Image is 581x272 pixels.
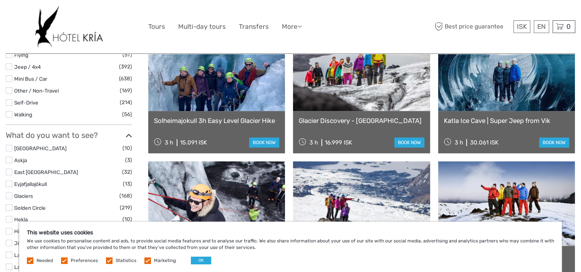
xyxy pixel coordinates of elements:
[35,6,103,48] img: 532-e91e591f-ac1d-45f7-9962-d0f146f45aa0_logo_big.jpg
[120,203,132,212] span: (219)
[14,88,59,94] a: Other / Non-Travel
[394,138,424,148] a: book now
[14,100,38,106] a: Self-Drive
[454,139,463,146] span: 3 h
[122,110,132,119] span: (56)
[120,98,132,107] span: (214)
[14,157,27,163] a: Askja
[14,64,41,70] a: Jeep / 4x4
[14,52,28,58] a: Flying
[14,252,44,258] a: Lake Mývatn
[36,257,53,264] label: Needed
[534,20,549,33] div: EN
[310,139,318,146] span: 3 h
[154,117,279,124] a: Solheimajokull 3h Easy Level Glacier Hike
[122,168,132,176] span: (32)
[165,139,173,146] span: 3 h
[14,193,33,199] a: Glaciers
[88,12,98,21] button: Open LiveChat chat widget
[119,74,132,83] span: (638)
[282,21,302,32] a: More
[122,215,132,224] span: (10)
[27,229,554,236] h5: This website uses cookies
[6,131,132,140] h3: What do you want to see?
[249,138,279,148] a: book now
[470,139,498,146] div: 30.061 ISK
[154,257,176,264] label: Marketing
[71,257,98,264] label: Preferences
[119,191,132,200] span: (168)
[11,13,87,20] p: We're away right now. Please check back later!
[123,179,132,188] span: (13)
[299,117,424,124] a: Glacier Discovery - [GEOGRAPHIC_DATA]
[116,257,136,264] label: Statistics
[539,138,569,148] a: book now
[14,240,97,246] a: Jökulsárlón/[GEOGRAPHIC_DATA]
[120,86,132,95] span: (169)
[433,20,511,33] span: Best price guarantee
[239,21,269,32] a: Transfers
[191,257,211,264] button: OK
[517,23,527,30] span: ISK
[14,228,38,234] a: Highlands
[178,21,226,32] a: Multi-day tours
[325,139,352,146] div: 16.999 ISK
[119,62,132,71] span: (392)
[148,21,165,32] a: Tours
[14,111,32,118] a: Walking
[14,76,47,82] a: Mini Bus / Car
[14,169,78,175] a: East [GEOGRAPHIC_DATA]
[180,139,207,146] div: 15.091 ISK
[14,216,28,222] a: Hekla
[14,181,47,187] a: Eyjafjallajökull
[125,156,132,164] span: (3)
[14,145,66,151] a: [GEOGRAPHIC_DATA]
[14,264,57,270] a: Landmannalaugar
[14,205,46,211] a: Golden Circle
[122,50,132,59] span: (57)
[444,117,569,124] a: Katla Ice Cave | Super Jeep from Vik
[19,222,562,272] div: We use cookies to personalise content and ads, to provide social media features and to analyse ou...
[565,23,572,30] span: 0
[122,144,132,153] span: (10)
